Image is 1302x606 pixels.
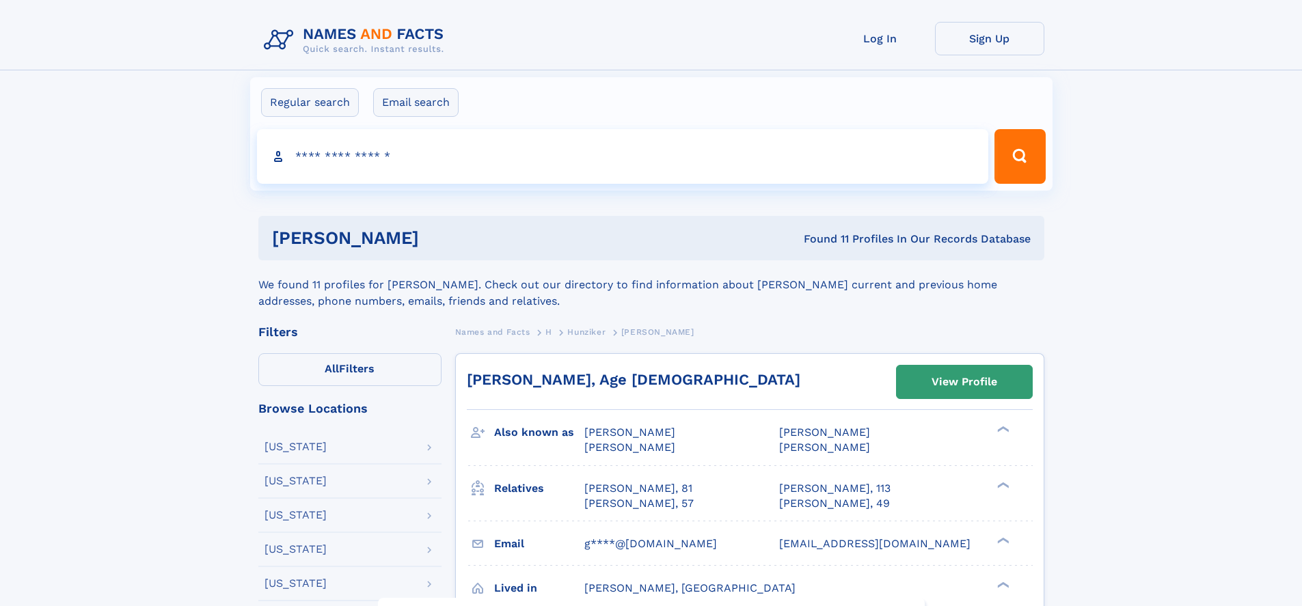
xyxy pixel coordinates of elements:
[258,326,442,338] div: Filters
[994,129,1045,184] button: Search Button
[621,327,694,337] span: [PERSON_NAME]
[779,441,870,454] span: [PERSON_NAME]
[584,496,694,511] a: [PERSON_NAME], 57
[265,476,327,486] div: [US_STATE]
[826,22,935,55] a: Log In
[494,421,584,444] h3: Also known as
[584,581,796,594] span: [PERSON_NAME], [GEOGRAPHIC_DATA]
[258,260,1044,309] div: We found 11 profiles for [PERSON_NAME]. Check out our directory to find information about [PERSON...
[545,327,552,337] span: H
[494,577,584,600] h3: Lived in
[779,537,971,550] span: [EMAIL_ADDRESS][DOMAIN_NAME]
[897,366,1032,398] a: View Profile
[567,323,606,340] a: Hunziker
[567,327,606,337] span: Hunziker
[258,353,442,386] label: Filters
[265,510,327,521] div: [US_STATE]
[373,88,459,117] label: Email search
[265,578,327,589] div: [US_STATE]
[455,323,530,340] a: Names and Facts
[779,426,870,439] span: [PERSON_NAME]
[261,88,359,117] label: Regular search
[779,496,890,511] a: [PERSON_NAME], 49
[325,362,339,375] span: All
[994,580,1010,589] div: ❯
[994,536,1010,545] div: ❯
[994,480,1010,489] div: ❯
[932,366,997,398] div: View Profile
[272,230,612,247] h1: [PERSON_NAME]
[584,441,675,454] span: [PERSON_NAME]
[258,22,455,59] img: Logo Names and Facts
[265,544,327,555] div: [US_STATE]
[611,232,1031,247] div: Found 11 Profiles In Our Records Database
[494,477,584,500] h3: Relatives
[584,426,675,439] span: [PERSON_NAME]
[494,532,584,555] h3: Email
[779,481,891,496] a: [PERSON_NAME], 113
[265,441,327,452] div: [US_STATE]
[584,481,692,496] a: [PERSON_NAME], 81
[257,129,989,184] input: search input
[545,323,552,340] a: H
[994,425,1010,434] div: ❯
[935,22,1044,55] a: Sign Up
[467,371,800,388] a: [PERSON_NAME], Age [DEMOGRAPHIC_DATA]
[258,402,442,415] div: Browse Locations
